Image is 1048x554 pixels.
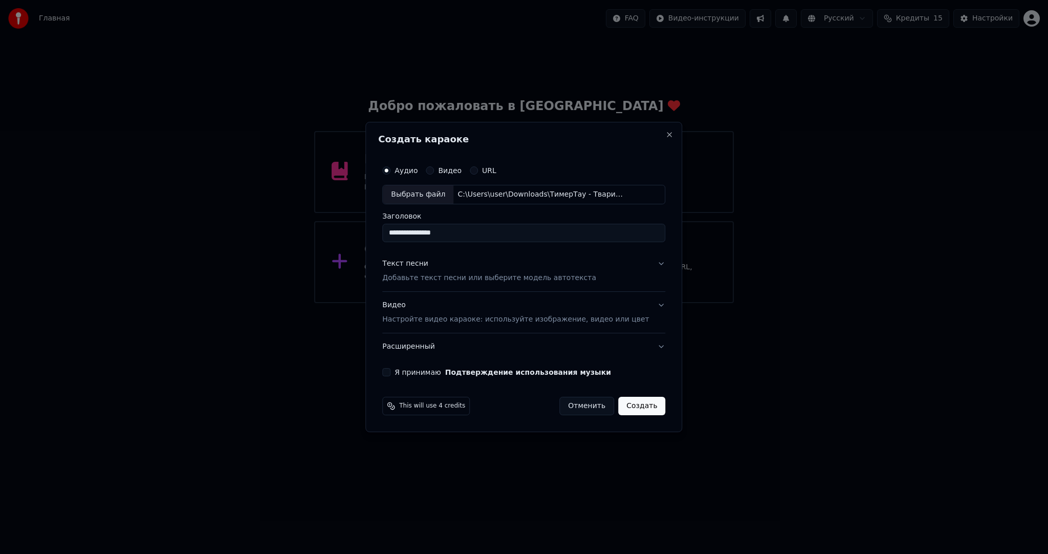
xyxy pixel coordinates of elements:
button: Расширенный [382,333,665,360]
h2: Создать караоке [378,135,669,144]
button: Текст песниДобавьте текст песни или выберите модель автотекста [382,250,665,291]
button: Я принимаю [445,369,611,376]
button: ВидеоНастройте видео караоке: используйте изображение, видео или цвет [382,292,665,333]
label: Аудио [395,167,418,174]
div: C:\Users\user\Downloads\ТимерТау - Твари.mp3 [453,189,627,200]
div: Выбрать файл [383,185,453,204]
p: Настройте видео караоке: используйте изображение, видео или цвет [382,314,649,325]
label: Видео [438,167,462,174]
div: Текст песни [382,259,428,269]
button: Создать [618,397,665,415]
label: URL [482,167,496,174]
label: Заголовок [382,212,665,220]
div: Видео [382,300,649,325]
p: Добавьте текст песни или выберите модель автотекста [382,273,596,283]
span: This will use 4 credits [399,402,465,410]
button: Отменить [559,397,614,415]
label: Я принимаю [395,369,611,376]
